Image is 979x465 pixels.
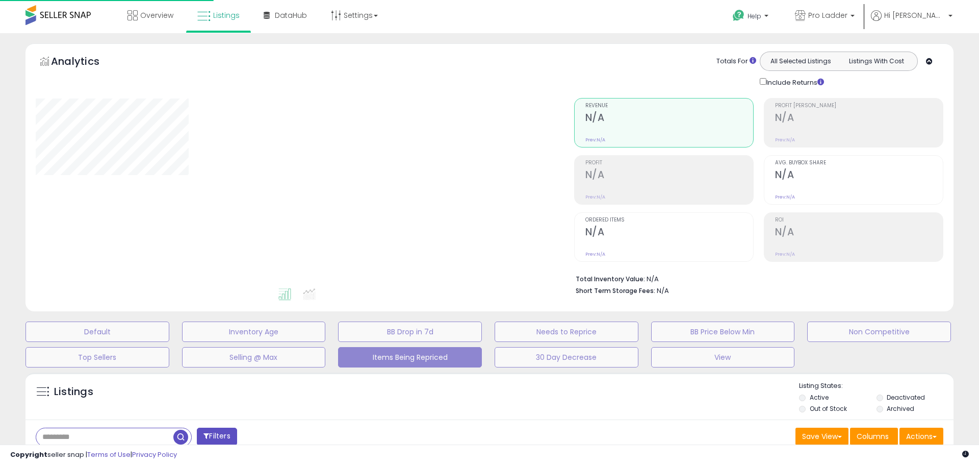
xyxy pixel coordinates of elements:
span: Pro Ladder [808,10,847,20]
a: Help [725,2,779,33]
button: BB Drop in 7d [338,322,482,342]
div: seller snap | | [10,450,177,460]
span: Help [748,12,761,20]
span: Profit [585,160,753,166]
span: Ordered Items [585,217,753,223]
i: Get Help [732,9,745,22]
span: Revenue [585,103,753,109]
div: Totals For [716,57,756,66]
button: View [651,347,795,368]
b: Total Inventory Value: [576,275,645,283]
button: Non Competitive [807,322,951,342]
span: Profit [PERSON_NAME] [775,103,943,109]
div: Include Returns [752,76,836,88]
button: Selling @ Max [182,347,326,368]
b: Short Term Storage Fees: [576,286,655,295]
h2: N/A [585,112,753,126]
li: N/A [576,272,936,284]
button: Listings With Cost [838,55,914,68]
strong: Copyright [10,450,47,459]
button: All Selected Listings [763,55,839,68]
h2: N/A [775,226,943,240]
span: ROI [775,217,943,223]
span: N/A [657,286,669,296]
small: Prev: N/A [775,137,795,143]
small: Prev: N/A [585,137,605,143]
span: Overview [140,10,173,20]
button: Default [25,322,169,342]
button: Items Being Repriced [338,347,482,368]
button: Inventory Age [182,322,326,342]
h2: N/A [585,226,753,240]
small: Prev: N/A [585,194,605,200]
button: Top Sellers [25,347,169,368]
h2: N/A [775,112,943,126]
h2: N/A [585,169,753,183]
small: Prev: N/A [585,251,605,257]
span: DataHub [275,10,307,20]
small: Prev: N/A [775,251,795,257]
button: 30 Day Decrease [495,347,638,368]
h5: Analytics [51,54,119,71]
button: Needs to Reprice [495,322,638,342]
span: Listings [213,10,240,20]
a: Hi [PERSON_NAME] [871,10,952,33]
small: Prev: N/A [775,194,795,200]
span: Avg. Buybox Share [775,160,943,166]
span: Hi [PERSON_NAME] [884,10,945,20]
h2: N/A [775,169,943,183]
button: BB Price Below Min [651,322,795,342]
